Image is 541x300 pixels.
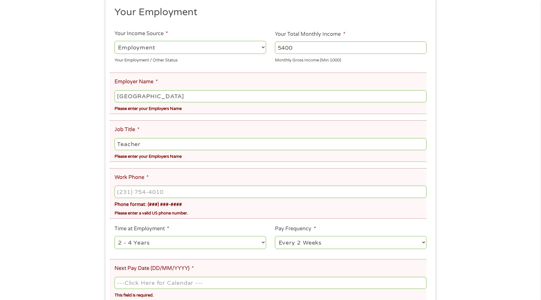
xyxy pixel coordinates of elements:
input: ---Click Here for Calendar --- [115,277,426,289]
div: Your Employment / Other Status [115,55,266,63]
div: Please enter your Employers Name [115,151,426,160]
label: Next Pay Date (DD/MM/YYYY) [115,265,194,272]
input: (231) 754-4010 [115,186,426,198]
div: Monthly Gross Income (Min 1000) [275,55,426,63]
label: Work Phone [115,174,149,181]
h2: Your Employment [115,6,422,19]
div: Please enter a valid US phone number. [115,208,426,217]
label: Time at Employment [115,226,169,232]
label: Pay Frequency [275,226,316,232]
label: Your Total Monthly Income [275,31,345,38]
input: 1800 [275,41,426,54]
label: Your Income Source [115,30,168,37]
input: Cashier [115,138,426,150]
div: Phone format: (###) ###-#### [115,199,426,208]
label: Employer Name [115,79,158,85]
input: Walmart [115,90,426,102]
div: Please enter your Employers Name [115,104,426,112]
label: Job Title [115,126,140,133]
div: This field is required. [115,290,426,299]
